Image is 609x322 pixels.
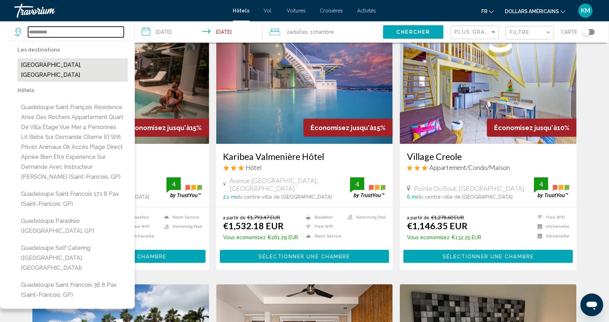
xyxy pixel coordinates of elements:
span: 2 [287,27,308,37]
span: Hôtel [246,163,262,171]
div: 4 [350,180,364,188]
div: 3 star Apartment [407,163,570,171]
img: Hotel image [216,30,393,144]
li: Kitchenette [534,233,570,239]
a: Sélectionner une chambre [220,252,390,259]
img: trustyou-badge.svg [534,177,570,198]
span: du centre-ville de [GEOGRAPHIC_DATA] [237,194,332,200]
div: 4 [166,180,181,188]
p: Hôtels [17,85,128,95]
span: 2.1 mi [223,194,237,200]
span: Filtre [510,29,530,35]
button: Guadeloupe Saint François Résidence Anse des Rochers Appartement quart de villa étage vue mer 4 p... [17,101,128,184]
li: Free WiFi [302,224,344,230]
img: Hotel image [400,30,577,144]
ins: €1,146.35 EUR [407,220,467,231]
li: Swimming Pool [344,214,386,220]
a: Croisières [320,8,343,14]
font: KM [581,7,590,14]
span: Avenue [GEOGRAPHIC_DATA], [GEOGRAPHIC_DATA] [229,177,350,192]
del: €1,278.60 EUR [431,214,464,220]
span: , 1 [308,27,334,37]
button: Guadeloupe Self Catering ([GEOGRAPHIC_DATA], [GEOGRAPHIC_DATA]) [17,241,128,275]
li: Room Service [302,233,344,239]
span: Carte [561,27,577,37]
span: a partir de [407,214,429,220]
span: Économisez jusqu'à [311,124,374,132]
p: €132.25 EUR [407,235,481,240]
button: Chercher [383,25,444,38]
li: Kitchenette [119,233,160,239]
span: 6 mi [407,194,417,200]
button: Guadeloupe Paradisio ([GEOGRAPHIC_DATA], GP) [17,214,128,238]
li: Breakfast [119,214,160,220]
button: Menu utilisateur [576,3,595,18]
span: Vous économisez [407,235,450,240]
button: Travelers: 2 adults, 0 children [263,21,383,43]
button: Guadeloupe Saint Francois 171 8 pax (Saint-Francois, GP) [17,187,128,211]
mat-select: Sort by [455,29,497,36]
li: Breakfast [302,214,344,220]
button: Changer de devise [505,6,566,16]
span: Chercher [397,29,430,35]
button: Changer de langue [481,6,494,16]
span: du centre-ville de [GEOGRAPHIC_DATA] [417,194,513,200]
span: Adultes [290,29,308,35]
button: Sélectionner une chambre [220,250,390,263]
a: Karibea Valmenière Hôtel [223,151,386,162]
div: 3 star Hotel [223,163,386,171]
del: €1,793.47 EUR [248,214,280,220]
div: 15% [120,119,209,137]
button: Filter [506,26,554,40]
li: Swimming Pool [160,224,202,230]
li: Room Service [160,214,202,220]
font: fr [481,9,487,14]
p: Les destinations [17,45,128,55]
span: Chambre [313,29,334,35]
span: Sélectionner une chambre [259,254,350,259]
button: [GEOGRAPHIC_DATA], [GEOGRAPHIC_DATA] [17,58,128,82]
iframe: Bouton de lancement de la fenêtre de messagerie [581,294,603,316]
p: €261.29 EUR [223,235,298,240]
button: Toggle map [577,29,595,35]
font: dollars américains [505,9,559,14]
li: Free WiFi [119,224,160,230]
span: Vous économisez [223,235,266,240]
img: trustyou-badge.svg [350,177,386,198]
li: Kitchenette [534,224,570,230]
a: Activités [358,8,376,14]
div: 4 [534,180,548,188]
a: Village Creole [407,151,570,162]
li: Free WiFi [534,214,570,220]
span: Pointe Du Bout, [GEOGRAPHIC_DATA] [414,184,524,192]
ins: €1,532.18 EUR [223,220,284,231]
a: Travorium [14,4,226,18]
div: 10% [487,119,577,137]
button: Check-in date: Nov 9, 2025 Check-out date: Nov 22, 2025 [135,21,263,43]
span: Sélectionner une chambre [443,254,534,259]
span: Économisez jusqu'à [494,124,557,132]
span: a partir de [223,214,246,220]
button: Guadeloupe Saint Francois 36 8 pax (Saint-Francois, GP) [17,278,128,302]
div: 15% [303,119,393,137]
a: Vol. [264,8,273,14]
a: Hôtels [233,8,250,14]
span: Économisez jusqu'à [127,124,190,132]
span: Plus grandes économies [455,29,539,35]
img: trustyou-badge.svg [166,177,202,198]
span: Appartement/Condo/Maison [429,163,510,171]
a: Voitures [287,8,306,14]
button: Sélectionner une chambre [403,250,573,263]
a: Sélectionner une chambre [403,252,573,259]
